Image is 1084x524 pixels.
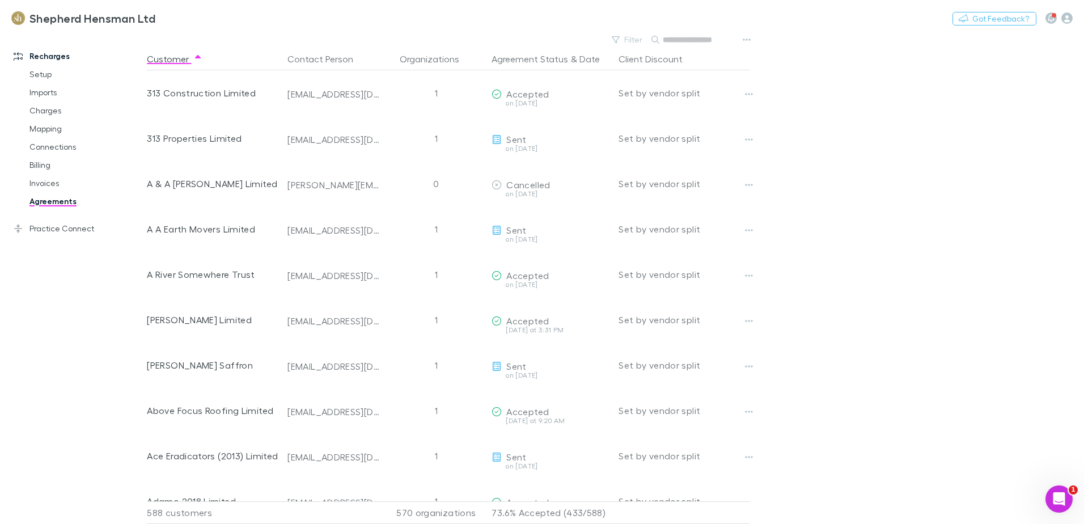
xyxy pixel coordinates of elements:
div: 1 [385,479,487,524]
span: Cancelled [506,179,550,190]
button: Customer [147,48,202,70]
iframe: Intercom live chat [1045,485,1073,513]
div: [EMAIL_ADDRESS][DOMAIN_NAME] [287,315,380,327]
div: Set by vendor split [619,297,750,343]
div: 1 [385,116,487,161]
div: [EMAIL_ADDRESS][DOMAIN_NAME] [287,361,380,372]
div: [EMAIL_ADDRESS][DOMAIN_NAME] [287,225,380,236]
span: Sent [506,361,526,371]
span: 1 [1069,485,1078,495]
div: on [DATE] [492,281,609,288]
div: 0 [385,161,487,206]
button: Got Feedback? [952,12,1036,26]
div: on [DATE] [492,372,609,379]
div: on [DATE] [492,463,609,470]
div: 1 [385,297,487,343]
button: Contact Person [287,48,367,70]
a: Billing [18,156,153,174]
a: Charges [18,102,153,120]
div: & [492,48,609,70]
div: 1 [385,70,487,116]
div: 313 Construction Limited [147,70,278,116]
div: Set by vendor split [619,479,750,524]
div: on [DATE] [492,191,609,197]
div: [EMAIL_ADDRESS][DOMAIN_NAME] [287,134,380,145]
span: Accepted [506,315,549,326]
div: 1 [385,343,487,388]
div: Set by vendor split [619,433,750,479]
div: 588 customers [147,501,283,524]
a: Mapping [18,120,153,138]
div: Above Focus Roofing Limited [147,388,278,433]
span: Sent [506,134,526,145]
div: A River Somewhere Trust [147,252,278,297]
div: Set by vendor split [619,388,750,433]
div: on [DATE] [492,145,609,152]
h3: Shepherd Hensman Ltd [29,11,155,25]
div: 570 organizations [385,501,487,524]
div: [EMAIL_ADDRESS][DOMAIN_NAME] [287,497,380,508]
span: Accepted [506,497,549,508]
div: [DATE] at 3:31 PM [492,327,609,333]
button: Agreement Status [492,48,568,70]
button: Organizations [400,48,473,70]
span: Accepted [506,270,549,281]
a: Practice Connect [2,219,153,238]
div: Set by vendor split [619,206,750,252]
div: A & A [PERSON_NAME] Limited [147,161,278,206]
a: Agreements [18,192,153,210]
a: Invoices [18,174,153,192]
div: Set by vendor split [619,70,750,116]
div: A A Earth Movers Limited [147,206,278,252]
div: [PERSON_NAME] Saffron [147,343,278,388]
div: Set by vendor split [619,252,750,297]
a: Recharges [2,47,153,65]
div: on [DATE] [492,100,609,107]
div: 1 [385,252,487,297]
div: Set by vendor split [619,161,750,206]
div: Adamo 2018 Limited [147,479,278,524]
span: Accepted [506,406,549,417]
p: 73.6% Accepted (433/588) [492,502,609,523]
div: [EMAIL_ADDRESS][DOMAIN_NAME] [287,406,380,417]
div: [EMAIL_ADDRESS][DOMAIN_NAME] [287,451,380,463]
div: Set by vendor split [619,343,750,388]
a: Connections [18,138,153,156]
div: on [DATE] [492,236,609,243]
button: Date [579,48,600,70]
div: Ace Eradicators (2013) Limited [147,433,278,479]
button: Filter [606,33,649,47]
span: Sent [506,225,526,235]
div: 1 [385,388,487,433]
div: [PERSON_NAME][EMAIL_ADDRESS][DOMAIN_NAME] [287,179,380,191]
div: Set by vendor split [619,116,750,161]
a: Imports [18,83,153,102]
div: 313 Properties Limited [147,116,278,161]
div: 1 [385,433,487,479]
div: [DATE] at 9:20 AM [492,417,609,424]
span: Accepted [506,88,549,99]
a: Shepherd Hensman Ltd [5,5,162,32]
a: Setup [18,65,153,83]
div: 1 [385,206,487,252]
div: [PERSON_NAME] Limited [147,297,278,343]
img: Shepherd Hensman Ltd's Logo [11,11,25,25]
div: [EMAIL_ADDRESS][DOMAIN_NAME] [287,88,380,100]
span: Sent [506,451,526,462]
div: [EMAIL_ADDRESS][DOMAIN_NAME] [287,270,380,281]
button: Client Discount [619,48,696,70]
